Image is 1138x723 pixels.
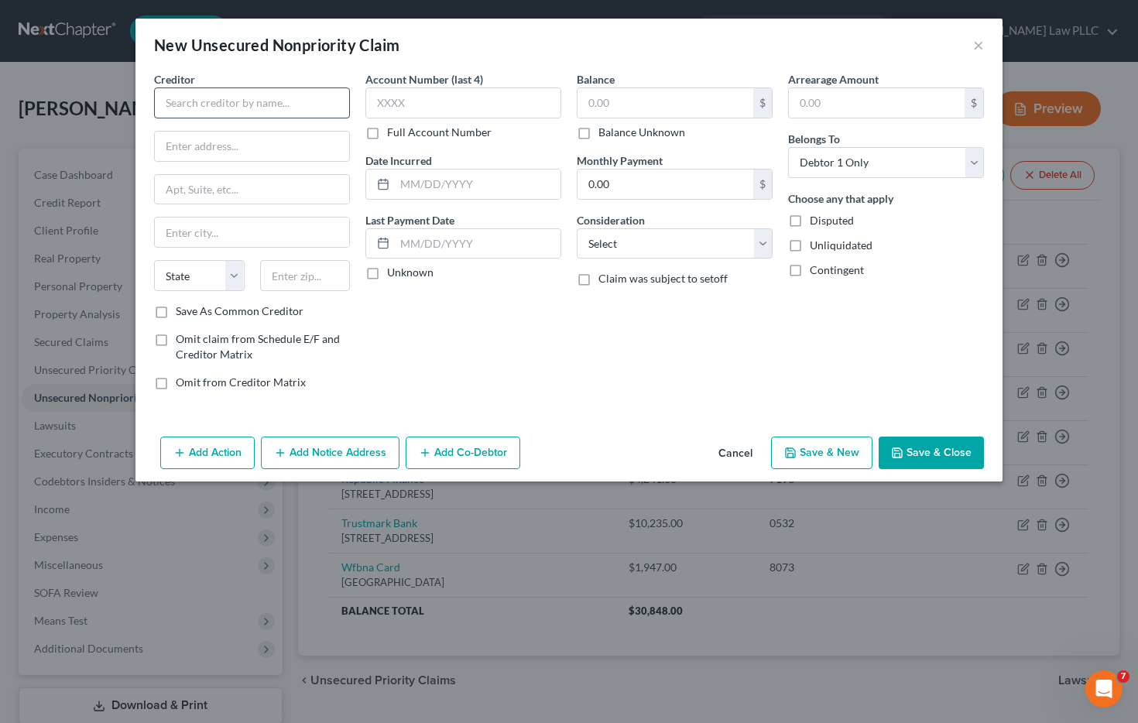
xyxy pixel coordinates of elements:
[406,437,520,469] button: Add Co-Debtor
[395,170,560,199] input: MM/DD/YYYY
[1085,670,1123,708] iframe: Intercom live chat
[810,263,864,276] span: Contingent
[387,125,492,140] label: Full Account Number
[365,212,454,228] label: Last Payment Date
[973,36,984,54] button: ×
[387,265,434,280] label: Unknown
[577,212,645,228] label: Consideration
[155,132,349,161] input: Enter address...
[577,152,663,169] label: Monthly Payment
[788,71,879,87] label: Arrearage Amount
[365,152,432,169] label: Date Incurred
[810,214,854,227] span: Disputed
[176,375,306,389] span: Omit from Creditor Matrix
[810,238,872,252] span: Unliquidated
[771,437,872,469] button: Save & New
[1117,670,1129,683] span: 7
[160,437,255,469] button: Add Action
[261,437,399,469] button: Add Notice Address
[753,88,772,118] div: $
[365,87,561,118] input: XXXX
[788,190,893,207] label: Choose any that apply
[598,272,728,285] span: Claim was subject to setoff
[879,437,984,469] button: Save & Close
[598,125,685,140] label: Balance Unknown
[965,88,983,118] div: $
[788,132,840,146] span: Belongs To
[176,332,340,361] span: Omit claim from Schedule E/F and Creditor Matrix
[154,73,195,86] span: Creditor
[578,88,753,118] input: 0.00
[155,175,349,204] input: Apt, Suite, etc...
[706,438,765,469] button: Cancel
[365,71,483,87] label: Account Number (last 4)
[154,87,350,118] input: Search creditor by name...
[578,170,753,199] input: 0.00
[176,303,303,319] label: Save As Common Creditor
[260,260,351,291] input: Enter zip...
[155,218,349,247] input: Enter city...
[753,170,772,199] div: $
[577,71,615,87] label: Balance
[395,229,560,259] input: MM/DD/YYYY
[154,34,399,56] div: New Unsecured Nonpriority Claim
[789,88,965,118] input: 0.00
